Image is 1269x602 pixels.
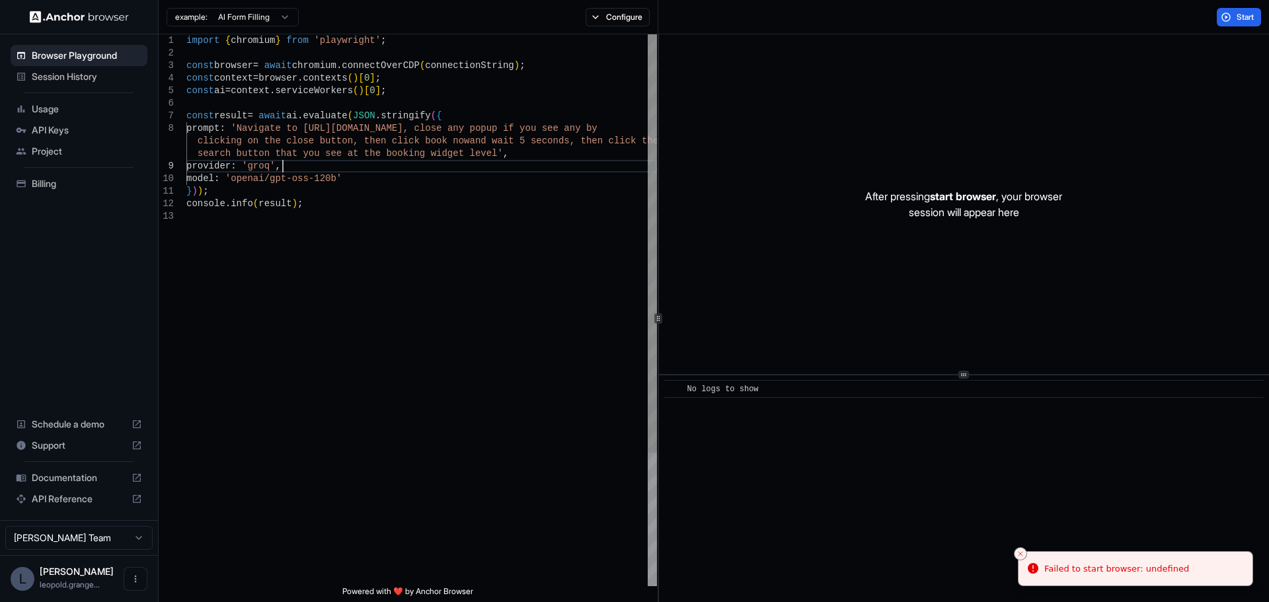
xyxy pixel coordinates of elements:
span: ; [375,73,381,83]
span: , [503,148,508,159]
span: ) [514,60,519,71]
div: Support [11,435,147,456]
span: ( [348,110,353,121]
div: Usage [11,98,147,120]
div: Failed to start browser: undefined [1044,562,1189,576]
span: ( [348,73,353,83]
span: ( [353,85,358,96]
span: import [186,35,219,46]
span: . [225,198,231,209]
button: Start [1217,8,1261,26]
span: . [270,85,275,96]
p: After pressing , your browser session will appear here [865,188,1062,220]
span: await [258,110,286,121]
div: Billing [11,173,147,194]
span: . [297,73,303,83]
span: browser [258,73,297,83]
span: ( [431,110,436,121]
span: ] [369,73,375,83]
span: ) [192,186,197,196]
div: 3 [159,59,174,72]
span: Browser Playground [32,49,142,62]
span: prompt [186,123,219,133]
span: , [275,161,280,171]
span: 'groq' [242,161,275,171]
span: } [275,35,280,46]
span: context [214,73,253,83]
span: 'playwright' [314,35,381,46]
span: : [214,173,219,184]
span: Powered with ❤️ by Anchor Browser [342,586,473,602]
span: connectionString [425,60,514,71]
div: 8 [159,122,174,135]
div: 5 [159,85,174,97]
div: 2 [159,47,174,59]
img: Anchor Logo [30,11,129,23]
div: 4 [159,72,174,85]
span: context [231,85,270,96]
span: const [186,73,214,83]
span: ; [381,35,386,46]
span: = [225,85,231,96]
span: const [186,110,214,121]
span: contexts [303,73,347,83]
span: evaluate [303,110,347,121]
span: result [214,110,247,121]
span: Léopold Granger [40,566,114,577]
div: 11 [159,185,174,198]
span: { [225,35,231,46]
span: Usage [32,102,142,116]
span: { [436,110,442,121]
span: JSON [353,110,375,121]
span: Schedule a demo [32,418,126,431]
div: Session History [11,66,147,87]
span: example: [175,12,208,22]
div: API Keys [11,120,147,141]
span: serviceWorkers [275,85,353,96]
div: 10 [159,172,174,185]
span: Start [1237,12,1255,22]
span: and wait 5 seconds, then click the [469,135,658,146]
span: ai [286,110,297,121]
span: Session History [32,70,142,83]
span: ( [420,60,425,71]
span: API Keys [32,124,142,137]
div: 7 [159,110,174,122]
span: provider [186,161,231,171]
span: ai [214,85,225,96]
div: L [11,567,34,591]
span: ; [519,60,525,71]
div: Schedule a demo [11,414,147,435]
span: ; [381,85,386,96]
span: info [231,198,253,209]
span: . [336,60,342,71]
span: chromium [292,60,336,71]
span: console [186,198,225,209]
span: [ [364,85,369,96]
span: ) [353,73,358,83]
span: = [253,73,258,83]
span: 0 [369,85,375,96]
span: ) [198,186,203,196]
div: Project [11,141,147,162]
span: evel' [475,148,503,159]
div: Browser Playground [11,45,147,66]
span: ( [253,198,258,209]
span: Project [32,145,142,158]
span: search button that you see at the booking widget l [198,148,475,159]
span: ) [358,85,364,96]
span: await [264,60,292,71]
span: clicking on the close button, then click book now [198,135,470,146]
span: : [231,161,236,171]
span: ; [203,186,208,196]
span: start browser [930,190,996,203]
span: ; [297,198,303,209]
span: [ [358,73,364,83]
span: from [286,35,309,46]
span: ​ [671,383,677,396]
span: API Reference [32,492,126,506]
button: Configure [586,8,650,26]
span: ] [375,85,381,96]
button: Open menu [124,567,147,591]
span: No logs to show [687,385,759,394]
